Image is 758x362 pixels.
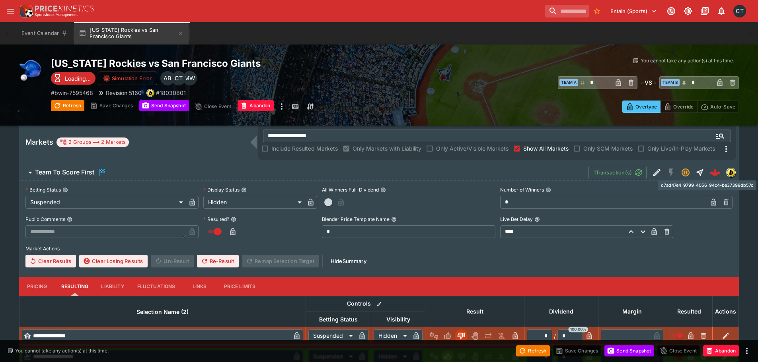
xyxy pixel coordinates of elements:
[374,329,410,342] div: Hidden
[606,5,662,17] button: Select Tenant
[146,89,154,97] div: bwin
[310,315,366,324] span: Betting Status
[203,186,240,193] p: Display Status
[19,277,55,296] button: Pricing
[203,196,304,209] div: Hidden
[160,71,175,85] div: Alex Bothe
[99,72,157,85] button: Simulation Error
[441,329,454,342] button: Win
[51,57,395,70] h2: Copy To Clipboard
[721,144,731,154] svg: More
[598,296,666,327] th: Margin
[238,101,273,109] span: Mark an event as closed and abandoned.
[322,216,390,223] p: Blender Price Template Name
[703,345,739,356] button: Abandon
[641,57,734,64] p: You cannot take any action(s) at this time.
[713,129,727,143] button: Open
[183,71,197,85] div: Michael Wilczynski
[65,74,91,83] p: Loading...
[590,5,603,17] button: No Bookmarks
[726,168,736,177] div: bwin
[25,137,53,147] h5: Markets
[673,103,694,111] p: Override
[661,79,680,86] span: Team B
[79,255,148,267] button: Clear Losing Results
[391,217,397,222] button: Blender Price Template Name
[664,4,678,18] button: Connected to PK
[147,89,154,97] img: bwin.png
[523,144,569,153] span: Show All Markets
[660,101,697,113] button: Override
[18,3,33,19] img: PriceKinetics Logo
[583,144,633,153] span: Only SGM Markets
[697,101,739,113] button: Auto-Save
[436,144,509,153] span: Only Active/Visible Markets
[546,187,551,193] button: Number of Winners
[60,137,126,147] div: 2 Groups 2 Markets
[156,89,186,97] p: Copy To Clipboard
[647,144,715,153] span: Only Live/In-Play Markets
[67,217,72,222] button: Public Comments
[710,103,735,111] p: Auto-Save
[95,277,131,296] button: Liability
[17,22,72,45] button: Event Calendar
[378,315,419,324] span: Visibility
[650,165,664,180] button: Edit Detail
[664,165,678,180] button: SGM Disabled
[554,332,556,340] div: /
[171,71,186,85] div: Cameron Tarver
[3,4,18,18] button: open drawer
[482,329,495,342] button: Push
[306,296,425,312] th: Controls
[495,329,508,342] button: Eliminated In Play
[500,216,533,223] p: Live Bet Delay
[35,168,94,176] h6: Team To Score First
[742,346,752,356] button: more
[545,5,589,17] input: search
[218,277,262,296] button: Price Limits
[106,89,142,97] p: Revision 5160
[733,5,746,17] div: Cameron Tarver
[19,165,588,180] button: Team To Score First
[55,277,95,296] button: Resulting
[641,78,656,87] h6: - VS -
[569,327,588,332] span: 100.00%
[203,216,229,223] p: Resulted?
[666,296,713,327] th: Resulted
[559,79,578,86] span: Team A
[25,216,65,223] p: Public Comments
[308,329,356,342] div: Suspended
[709,167,721,178] img: logo-cerberus--red.svg
[622,101,739,113] div: Start From
[51,89,93,97] p: Copy To Clipboard
[693,165,707,180] button: Straight
[524,296,598,327] th: Dividend
[25,255,76,267] button: Clear Results
[698,4,712,18] button: Documentation
[604,345,654,356] button: Send Snapshot
[428,329,440,342] button: Not Set
[25,196,186,209] div: Suspended
[707,165,723,180] a: d7ad47e4-9799-4056-94c4-be37399db57c
[709,167,721,178] div: d7ad47e4-9799-4056-94c4-be37399db57c
[271,144,338,153] span: Include Resulted Markets
[151,255,193,267] span: Un-Result
[15,347,109,354] p: You cannot take any action(s) at this time.
[534,217,540,222] button: Live Bet Delay
[25,186,61,193] p: Betting Status
[635,103,657,111] p: Overtype
[714,4,729,18] button: Notifications
[353,144,421,153] span: Only Markets with Liability
[51,100,84,111] button: Refresh
[622,101,661,113] button: Overtype
[322,186,379,193] p: All Winners Full-Dividend
[681,168,690,177] svg: Suspended
[182,277,218,296] button: Links
[197,255,239,267] button: Re-Result
[139,100,189,111] button: Send Snapshot
[425,296,524,327] th: Result
[326,255,371,267] button: HideSummary
[681,4,695,18] button: Toggle light/dark mode
[374,299,384,309] button: Bulk edit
